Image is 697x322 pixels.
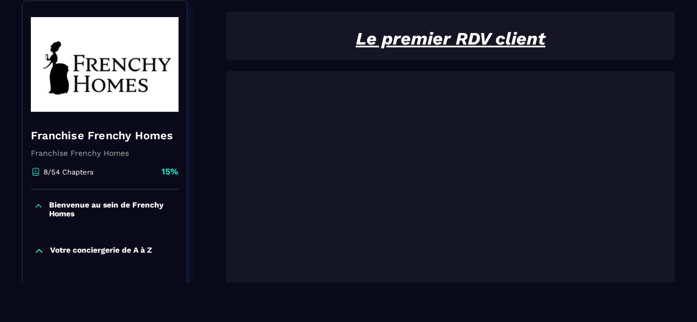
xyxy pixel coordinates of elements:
img: banner [31,9,179,119]
p: 15% [161,166,179,178]
h4: Franchise Frenchy Homes [31,128,179,143]
u: Le premier RDV client [356,28,545,49]
p: Franchise Frenchy Homes [31,149,179,157]
p: 8/54 Chapters [44,168,94,176]
p: Votre conciergerie de A à Z [50,245,152,256]
p: Bienvenue au sein de Frenchy Homes [49,200,176,218]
